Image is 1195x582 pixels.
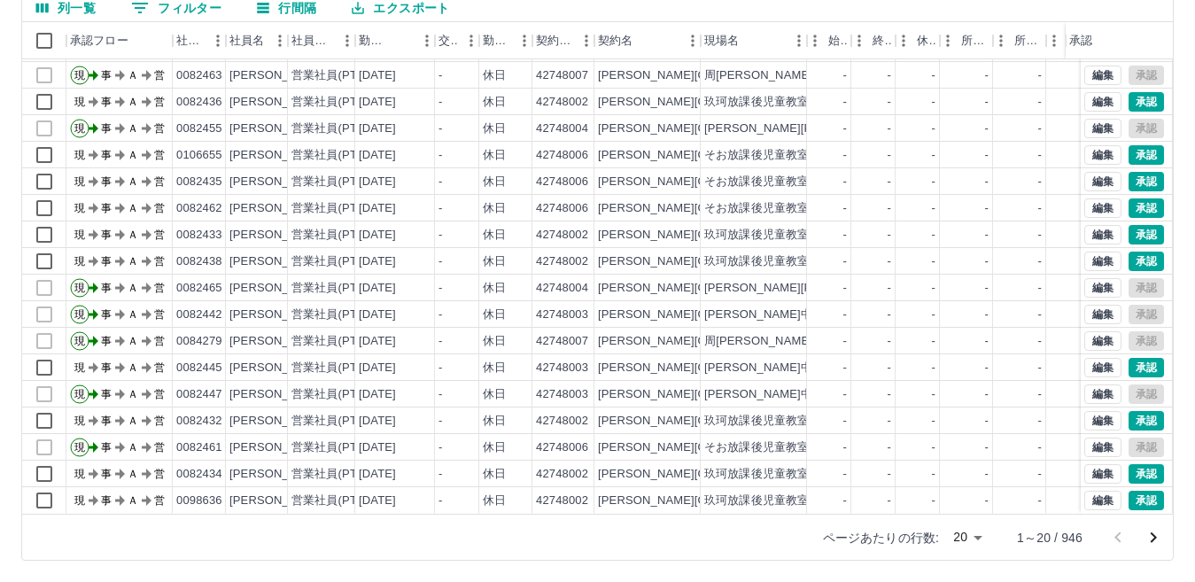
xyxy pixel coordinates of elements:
[888,227,891,244] div: -
[940,22,993,59] div: 所定開始
[932,253,935,270] div: -
[536,67,588,84] div: 42748007
[843,333,847,350] div: -
[74,149,85,161] text: 現
[1084,66,1121,85] button: 編集
[101,202,112,214] text: 事
[1038,333,1042,350] div: -
[786,27,812,54] button: メニュー
[483,120,506,137] div: 休日
[483,280,506,297] div: 休日
[128,282,138,294] text: Ａ
[1084,145,1121,165] button: 編集
[1084,252,1121,271] button: 編集
[1129,225,1164,244] button: 承認
[985,333,989,350] div: -
[458,27,485,54] button: メニュー
[888,174,891,190] div: -
[704,120,979,137] div: [PERSON_NAME][PERSON_NAME]放課後児童教室
[843,147,847,164] div: -
[1038,280,1042,297] div: -
[701,22,807,59] div: 現場名
[993,22,1046,59] div: 所定終業
[176,360,222,376] div: 0082445
[536,174,588,190] div: 42748006
[532,22,594,59] div: 契約コード
[154,282,165,294] text: 営
[291,307,384,323] div: 営業社員(PT契約)
[291,280,384,297] div: 営業社員(PT契約)
[359,253,396,270] div: [DATE]
[932,120,935,137] div: -
[483,333,506,350] div: 休日
[1084,411,1121,431] button: 編集
[74,69,85,81] text: 現
[536,147,588,164] div: 42748006
[888,253,891,270] div: -
[1066,22,1158,59] div: 承認
[414,27,440,54] button: メニュー
[985,253,989,270] div: -
[896,22,940,59] div: 休憩
[1129,92,1164,112] button: 承認
[1014,22,1043,59] div: 所定終業
[359,120,396,137] div: [DATE]
[843,120,847,137] div: -
[598,253,817,270] div: [PERSON_NAME][GEOGRAPHIC_DATA]
[173,22,226,59] div: 社員番号
[1084,119,1121,138] button: 編集
[932,67,935,84] div: -
[229,333,326,350] div: [PERSON_NAME]
[828,22,848,59] div: 始業
[291,94,384,111] div: 営業社員(PT契約)
[598,120,817,137] div: [PERSON_NAME][GEOGRAPHIC_DATA]
[704,67,894,84] div: 周[PERSON_NAME]放課後児童教室
[438,280,442,297] div: -
[888,307,891,323] div: -
[511,27,538,54] button: メニュー
[359,280,396,297] div: [DATE]
[843,307,847,323] div: -
[1038,200,1042,217] div: -
[267,27,293,54] button: メニュー
[291,200,384,217] div: 営業社員(PT契約)
[359,94,396,111] div: [DATE]
[843,94,847,111] div: -
[154,255,165,268] text: 営
[291,253,384,270] div: 営業社員(PT契約)
[389,28,414,53] button: ソート
[1129,411,1164,431] button: 承認
[598,174,817,190] div: [PERSON_NAME][GEOGRAPHIC_DATA]
[598,67,817,84] div: [PERSON_NAME][GEOGRAPHIC_DATA]
[1084,464,1121,484] button: 編集
[229,22,264,59] div: 社員名
[101,308,112,321] text: 事
[932,280,935,297] div: -
[176,280,222,297] div: 0082465
[1084,438,1121,457] button: 編集
[932,360,935,376] div: -
[1129,358,1164,377] button: 承認
[932,147,935,164] div: -
[101,335,112,347] text: 事
[598,94,817,111] div: [PERSON_NAME][GEOGRAPHIC_DATA]
[154,175,165,188] text: 営
[888,147,891,164] div: -
[917,22,936,59] div: 休憩
[536,227,588,244] div: 42748002
[176,253,222,270] div: 0082438
[128,202,138,214] text: Ａ
[932,94,935,111] div: -
[359,386,396,403] div: [DATE]
[598,200,817,217] div: [PERSON_NAME][GEOGRAPHIC_DATA]
[101,175,112,188] text: 事
[128,122,138,135] text: Ａ
[483,227,506,244] div: 休日
[229,200,326,217] div: [PERSON_NAME]
[291,147,384,164] div: 営業社員(PT契約)
[843,227,847,244] div: -
[128,335,138,347] text: Ａ
[704,147,809,164] div: そお放課後児童教室
[359,307,396,323] div: [DATE]
[536,120,588,137] div: 42748004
